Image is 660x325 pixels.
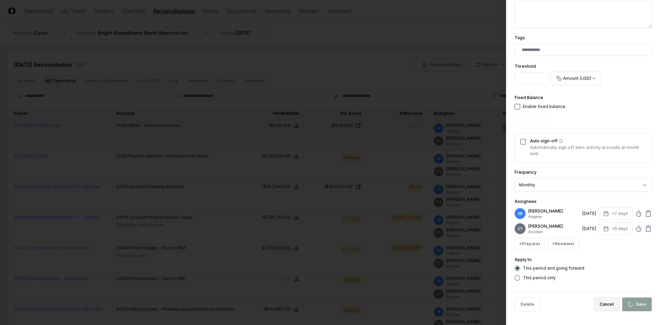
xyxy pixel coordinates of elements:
[515,95,543,100] label: Fixed Balance
[594,297,619,311] button: Cancel
[528,208,580,214] p: [PERSON_NAME]
[515,35,525,40] label: Tags
[582,226,596,232] div: [DATE]
[528,214,580,219] p: Preparer
[515,238,545,250] button: +Preparer
[528,229,580,235] p: Reviewer
[523,104,565,110] div: Enable fixed balance
[518,211,522,216] span: SB
[599,207,632,220] button: +7 days
[518,226,523,231] span: CY
[515,199,537,204] label: Assignees
[548,238,579,250] button: +Reviewer
[599,223,632,235] button: +9 days
[515,257,532,262] label: Apply to
[515,170,537,175] label: Frequency
[515,297,540,311] button: Delete
[528,223,580,229] p: [PERSON_NAME]
[523,266,584,270] label: This period and going forward
[523,276,556,280] label: This period only
[582,210,596,217] div: [DATE]
[530,144,646,157] p: Automatically sign off zero-activity accounts at month end.
[530,139,646,143] label: Auto sign-off
[559,139,563,143] button: Auto sign-off
[515,64,536,69] label: Threshold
